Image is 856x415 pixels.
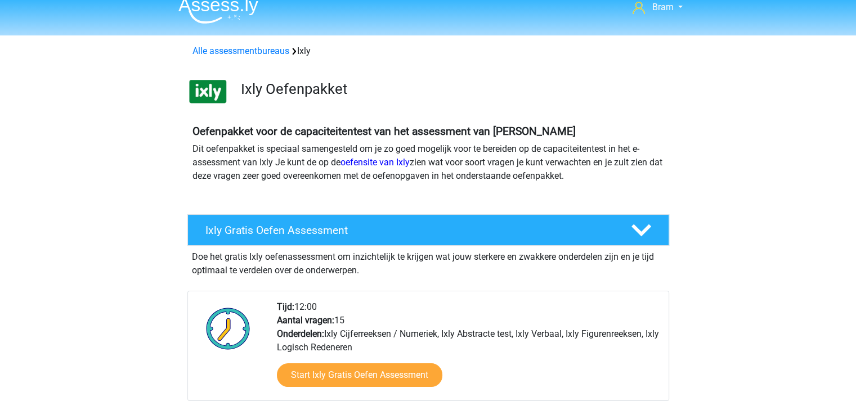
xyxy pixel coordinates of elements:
span: Bram [652,2,673,12]
div: 12:00 15 Ixly Cijferreeksen / Numeriek, Ixly Abstracte test, Ixly Verbaal, Ixly Figurenreeksen, I... [268,300,668,400]
div: Ixly [188,44,669,58]
a: Ixly Gratis Oefen Assessment [183,214,674,246]
b: Onderdelen: [277,328,324,339]
a: Start Ixly Gratis Oefen Assessment [277,363,442,387]
a: Bram [628,1,687,14]
h3: Ixly Oefenpakket [241,80,660,98]
b: Oefenpakket voor de capaciteitentest van het assessment van [PERSON_NAME] [192,125,576,138]
img: ixly.png [188,71,228,111]
b: Tijd: [277,301,294,312]
h4: Ixly Gratis Oefen Assessment [205,224,613,237]
b: Aantal vragen: [277,315,334,326]
p: Dit oefenpakket is speciaal samengesteld om je zo goed mogelijk voor te bereiden op de capaciteit... [192,142,664,183]
img: Klok [200,300,257,357]
div: Doe het gratis Ixly oefenassessment om inzichtelijk te krijgen wat jouw sterkere en zwakkere onde... [187,246,669,277]
a: oefensite van Ixly [340,157,410,168]
a: Alle assessmentbureaus [192,46,289,56]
